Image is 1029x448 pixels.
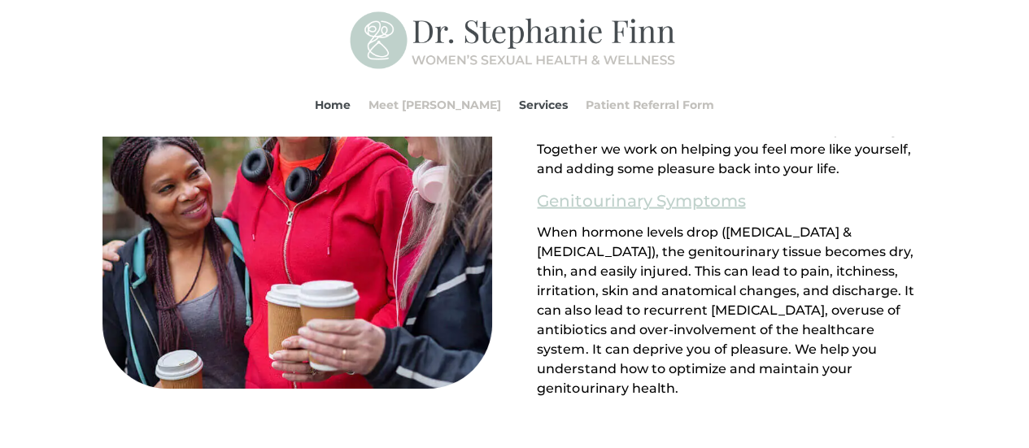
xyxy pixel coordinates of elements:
a: Home [315,74,351,136]
a: Meet [PERSON_NAME] [368,74,501,136]
a: Services [519,74,568,136]
a: Genitourinary Symptoms [537,187,745,215]
img: All-Ages-Pleasure-MD-Ontario-Women-Sexual-Health-and-Wellness [102,10,491,389]
div: Page 2 [537,223,926,398]
span: When hormone levels drop ([MEDICAL_DATA] & [MEDICAL_DATA]), the genitourinary tissue becomes dry,... [537,224,913,396]
a: Patient Referral Form [586,74,714,136]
